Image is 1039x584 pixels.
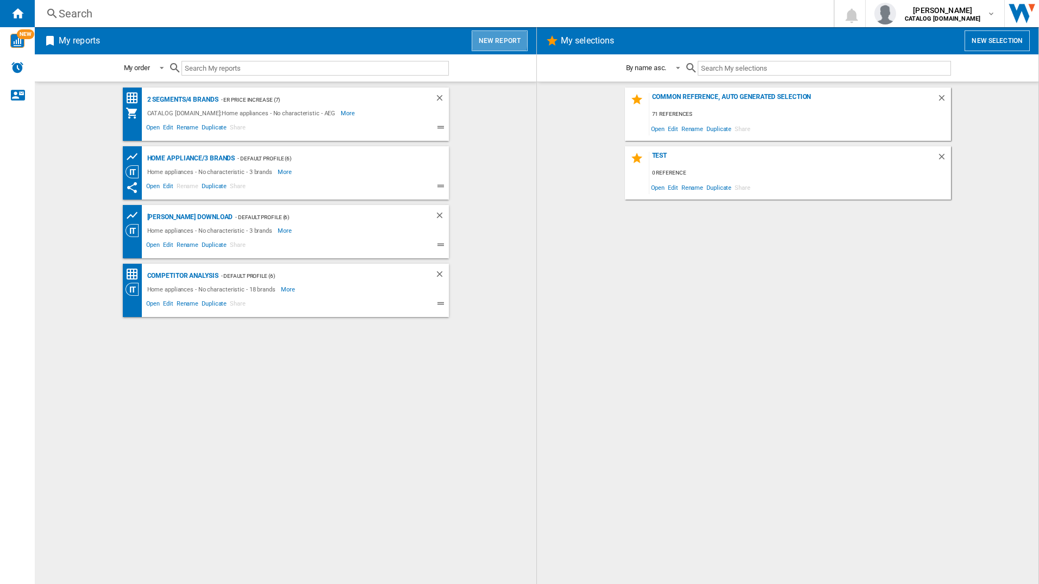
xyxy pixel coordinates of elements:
b: CATALOG [DOMAIN_NAME] [905,15,980,22]
div: 0 reference [649,166,951,180]
div: [PERSON_NAME] Download [145,210,233,224]
span: NEW [17,29,34,39]
div: Delete [435,93,449,107]
span: Edit [666,121,680,136]
div: Category View [126,283,145,296]
span: More [281,283,297,296]
div: - Default profile (6) [235,152,427,165]
span: Open [145,299,162,312]
div: Delete [937,152,951,166]
span: Share [733,121,752,136]
span: Open [145,181,162,194]
span: Edit [161,240,175,253]
span: More [341,107,356,120]
div: - Default profile (6) [233,210,412,224]
span: Share [733,180,752,195]
div: 71 references [649,108,951,121]
div: Home appliances - No characteristic - 3 brands [145,224,278,237]
span: Edit [666,180,680,195]
span: Rename [680,121,705,136]
button: New report [472,30,528,51]
div: Category View [126,224,145,237]
div: Home appliances - No characteristic - 3 brands [145,165,278,178]
img: profile.jpg [874,3,896,24]
div: My order [124,64,150,72]
img: alerts-logo.svg [11,61,24,74]
div: Competitor Analysis [145,269,218,283]
input: Search My reports [181,61,449,76]
span: Duplicate [200,240,228,253]
span: Rename [175,299,200,312]
div: My Assortment [126,107,145,120]
div: Search [59,6,805,21]
div: Delete [435,269,449,283]
img: wise-card.svg [10,34,24,48]
span: Edit [161,181,175,194]
div: Common reference, auto generated selection [649,93,937,108]
div: Product prices grid [126,150,145,164]
div: - ER Price Increase (7) [218,93,413,107]
span: Rename [175,240,200,253]
div: Price Matrix [126,91,145,105]
span: Share [228,299,247,312]
div: Home appliance/3 brands [145,152,235,165]
span: More [278,224,293,237]
span: Duplicate [200,181,228,194]
div: test [649,152,937,166]
div: - Default profile (6) [218,269,413,283]
span: Share [228,181,247,194]
span: Open [145,122,162,135]
span: Rename [680,180,705,195]
span: Duplicate [705,121,733,136]
span: Duplicate [200,299,228,312]
span: [PERSON_NAME] [905,5,980,16]
span: Open [145,240,162,253]
div: CATALOG [DOMAIN_NAME]:Home appliances - No characteristic - AEG [145,107,341,120]
div: Price Matrix [126,268,145,281]
input: Search My selections [698,61,950,76]
span: Open [649,180,667,195]
div: Product prices grid [126,209,145,222]
div: Delete [435,210,449,224]
div: Delete [937,93,951,108]
div: By name asc. [626,64,667,72]
span: Edit [161,122,175,135]
span: Rename [175,122,200,135]
span: Share [228,240,247,253]
span: Open [649,121,667,136]
span: Duplicate [200,122,228,135]
button: New selection [965,30,1030,51]
span: More [278,165,293,178]
span: Edit [161,299,175,312]
h2: My reports [57,30,102,51]
span: Share [228,122,247,135]
div: Home appliances - No characteristic - 18 brands [145,283,281,296]
span: Duplicate [705,180,733,195]
span: Rename [175,181,200,194]
ng-md-icon: This report has been shared with you [126,181,139,194]
div: 2 segments/4 brands [145,93,218,107]
div: Category View [126,165,145,178]
h2: My selections [559,30,616,51]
